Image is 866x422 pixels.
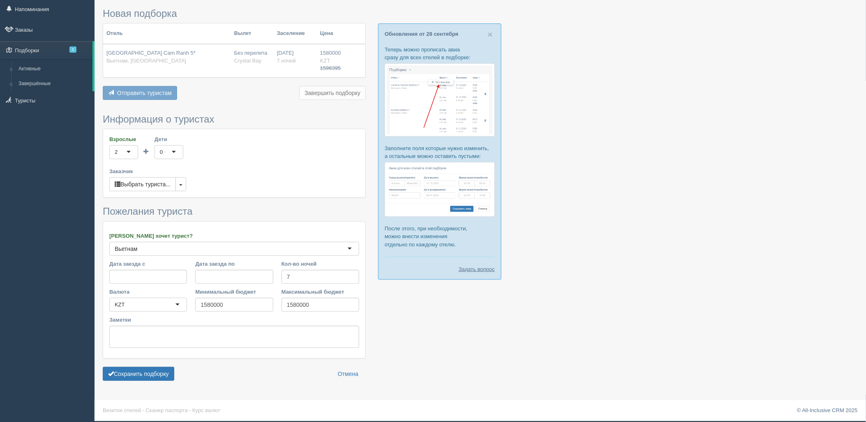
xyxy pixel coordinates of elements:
[320,50,341,56] span: 1580000
[274,23,317,44] th: Заселение
[106,50,196,56] span: [GEOGRAPHIC_DATA] Cam Ranh 5*
[317,23,344,44] th: Цена
[109,288,187,296] label: Валюта
[231,23,274,44] th: Вылет
[103,114,366,125] h3: Информация о туристах
[797,407,858,413] a: © All-Inclusive CRM 2025
[195,260,273,268] label: Дата заезда по
[385,63,495,136] img: %D0%BF%D0%BE%D0%B4%D0%B1%D0%BE%D1%80%D0%BA%D0%B0-%D0%B0%D0%B2%D0%B8%D0%B0-1-%D1%81%D1%80%D0%BC-%D...
[488,30,493,39] button: Close
[385,46,495,61] p: Теперь можно прописать авиа сразу для всех отелей в подборке:
[320,65,341,71] span: 1596395
[115,148,118,156] div: 2
[385,225,495,248] p: После этого, при необходимости, можно внести изменения отдельно по каждому отелю.
[282,270,359,284] input: 7-10 или 7,10,14
[103,8,366,19] h3: Новая подборка
[459,265,495,273] a: Задать вопрос
[103,407,141,413] a: Визитки отелей
[277,58,296,64] span: 7 ночей
[15,77,92,91] a: Завершённые
[299,86,366,100] button: Завершить подборку
[189,407,191,413] span: ·
[320,58,330,64] span: KZT
[109,135,138,143] label: Взрослые
[195,288,273,296] label: Минимальный бюджет
[234,49,270,72] div: Без перелета
[155,135,183,143] label: Дети
[385,162,495,217] img: %D0%BF%D0%BE%D0%B4%D0%B1%D0%BE%D1%80%D0%BA%D0%B0-%D0%B0%D0%B2%D0%B8%D0%B0-2-%D1%81%D1%80%D0%BC-%D...
[106,58,186,64] span: Вьетнам, [GEOGRAPHIC_DATA]
[234,58,261,64] span: Crystal Bay
[192,407,220,413] a: Курс валют
[69,46,76,53] span: 1
[103,86,177,100] button: Отправить туристам
[282,260,359,268] label: Кол-во ночей
[145,407,188,413] a: Сканер паспорта
[488,30,493,39] span: ×
[109,232,359,240] label: [PERSON_NAME] хочет турист?
[282,288,359,296] label: Максимальный бюджет
[115,245,138,253] div: Вьетнам
[115,301,125,309] div: KZT
[385,31,458,37] a: Обновления от 28 сентября
[109,316,359,324] label: Заметки
[117,90,172,96] span: Отправить туристам
[160,148,163,156] div: 0
[15,62,92,77] a: Активные
[103,206,192,217] span: Пожелания туриста
[109,260,187,268] label: Дата заезда с
[385,144,495,160] p: Заполните поля которые нужно изменить, а остальные можно оставить пустыми:
[103,23,231,44] th: Отель
[143,407,144,413] span: ·
[109,177,176,191] button: Выбрать туриста...
[103,367,174,381] button: Сохранить подборку
[277,49,314,72] div: [DATE]
[109,167,359,175] label: Заказчик
[333,367,364,381] a: Отмена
